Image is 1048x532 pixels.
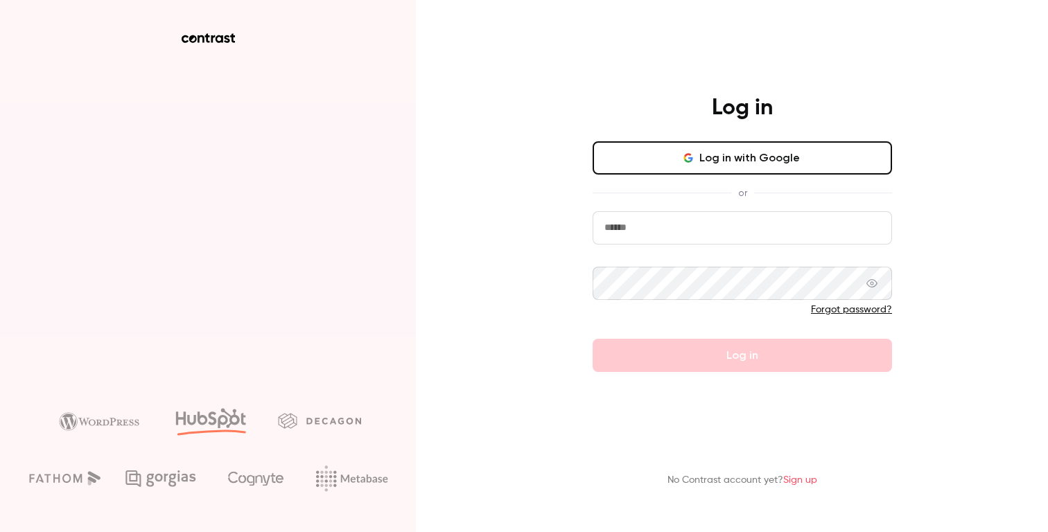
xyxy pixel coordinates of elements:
[811,305,892,314] a: Forgot password?
[667,473,817,488] p: No Contrast account yet?
[783,475,817,485] a: Sign up
[731,186,754,200] span: or
[593,141,892,175] button: Log in with Google
[278,413,361,428] img: decagon
[712,94,773,122] h4: Log in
